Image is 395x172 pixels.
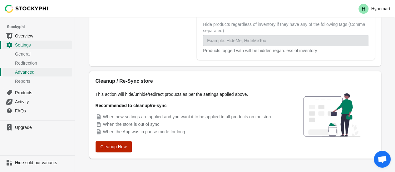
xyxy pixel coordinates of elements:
[15,69,71,75] span: Advanced
[15,60,71,66] span: Redirection
[15,99,71,105] span: Activity
[96,77,283,85] h2: Cleanup / Re-Sync store
[2,88,72,97] a: Products
[2,106,72,115] a: FAQs
[2,31,72,40] a: Overview
[96,103,167,108] strong: Recommended to cleanup/re-sync
[103,122,160,127] span: When the store is out of sync
[203,21,368,34] label: Hide products regardless of inventory if they have any of the following tags (Comma separated)
[5,5,49,13] img: Stockyphi
[15,108,71,114] span: FAQs
[15,90,71,96] span: Products
[356,2,393,15] button: Avatar with initials HHypemart
[15,42,71,48] span: Settings
[103,114,274,119] span: When new settings are applied and you want it to be applied to all products on the store.
[358,4,368,14] span: Avatar with initials H
[15,160,71,166] span: Hide sold out variants
[2,58,72,67] a: Redirection
[203,47,368,54] div: Products tagged with will be hidden regardless of inventory
[362,6,366,12] text: H
[15,33,71,39] span: Overview
[101,144,127,149] span: Cleanup Now
[203,35,368,46] input: Example: HideMe, HideMeToo
[2,123,72,132] a: Upgrade
[96,141,132,152] button: Cleanup Now
[15,51,71,57] span: General
[2,97,72,106] a: Activity
[2,76,72,86] a: Reports
[374,151,391,168] div: Open chat
[15,78,71,84] span: Reports
[103,129,185,134] span: When the App was in pause mode for long
[2,67,72,76] a: Advanced
[15,124,71,130] span: Upgrade
[96,91,283,97] p: This action will hide/unhide/redirect products as per the settings applied above.
[7,24,75,30] span: Stockyphi
[2,158,72,167] a: Hide sold out variants
[371,6,390,11] p: Hypemart
[2,49,72,58] a: General
[2,40,72,49] a: Settings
